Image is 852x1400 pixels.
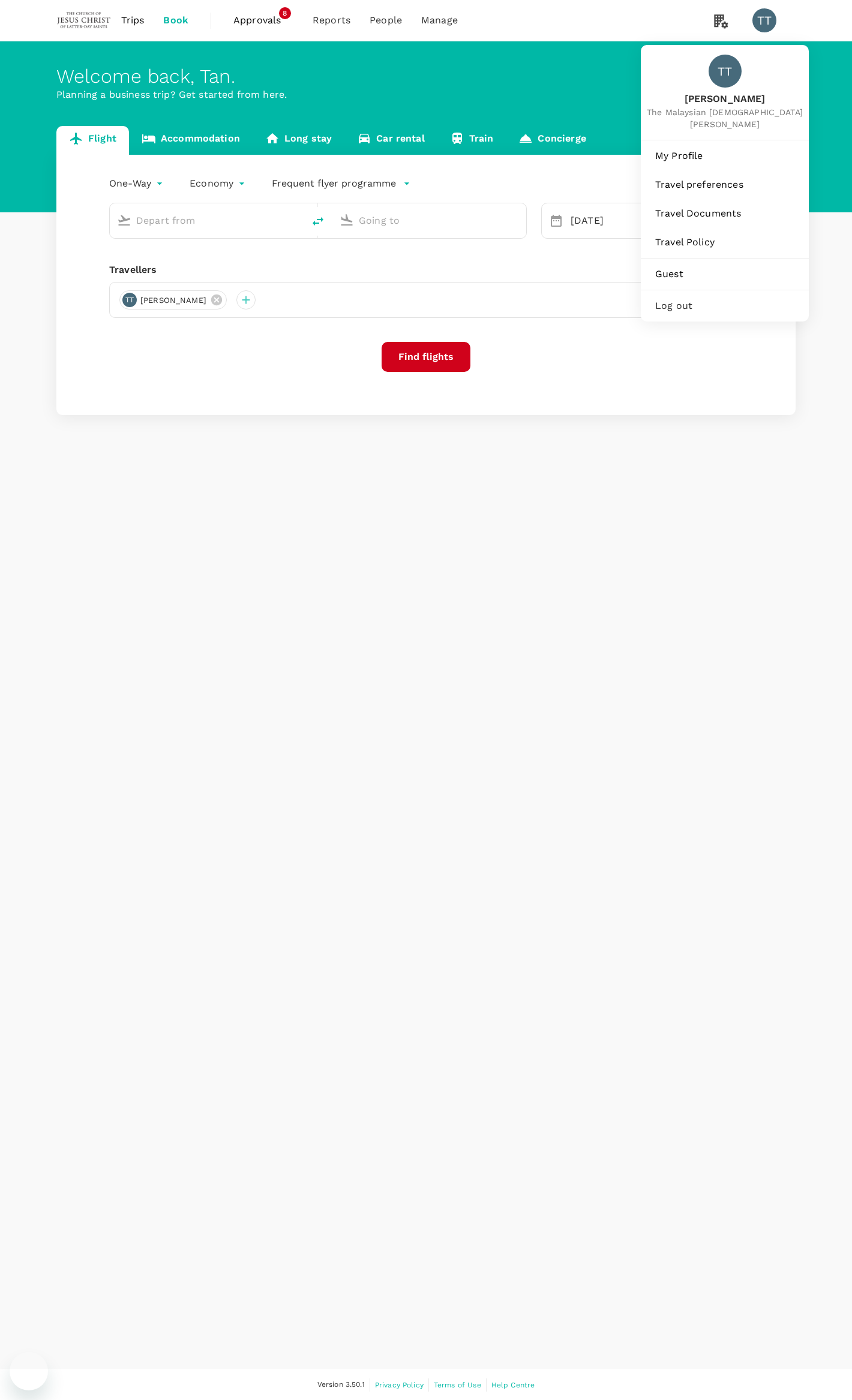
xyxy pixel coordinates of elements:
[646,172,804,198] a: Travel preferences
[709,55,742,88] div: TT
[10,1352,48,1390] iframe: Button to launch messaging window
[655,235,794,250] span: Travel Policy
[56,7,112,34] img: The Malaysian Church of Jesus Christ of Latter-day Saints
[163,13,188,28] span: Book
[370,13,402,28] span: People
[121,13,145,28] span: Trips
[421,13,458,28] span: Manage
[646,200,804,227] a: Travel Documents
[304,207,332,236] button: delete
[655,178,794,192] span: Travel preferences
[646,261,804,287] a: Guest
[655,149,794,163] span: My Profile
[279,7,291,19] span: 8
[646,143,804,169] a: My Profile
[641,106,809,130] span: The Malaysian [DEMOGRAPHIC_DATA][PERSON_NAME]
[655,299,794,313] span: Log out
[233,13,293,28] span: Approvals
[655,206,794,221] span: Travel Documents
[752,8,776,32] div: TT
[646,229,804,256] a: Travel Policy
[641,92,809,106] span: [PERSON_NAME]
[655,267,794,281] span: Guest
[646,293,804,319] div: Log out
[313,13,350,28] span: Reports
